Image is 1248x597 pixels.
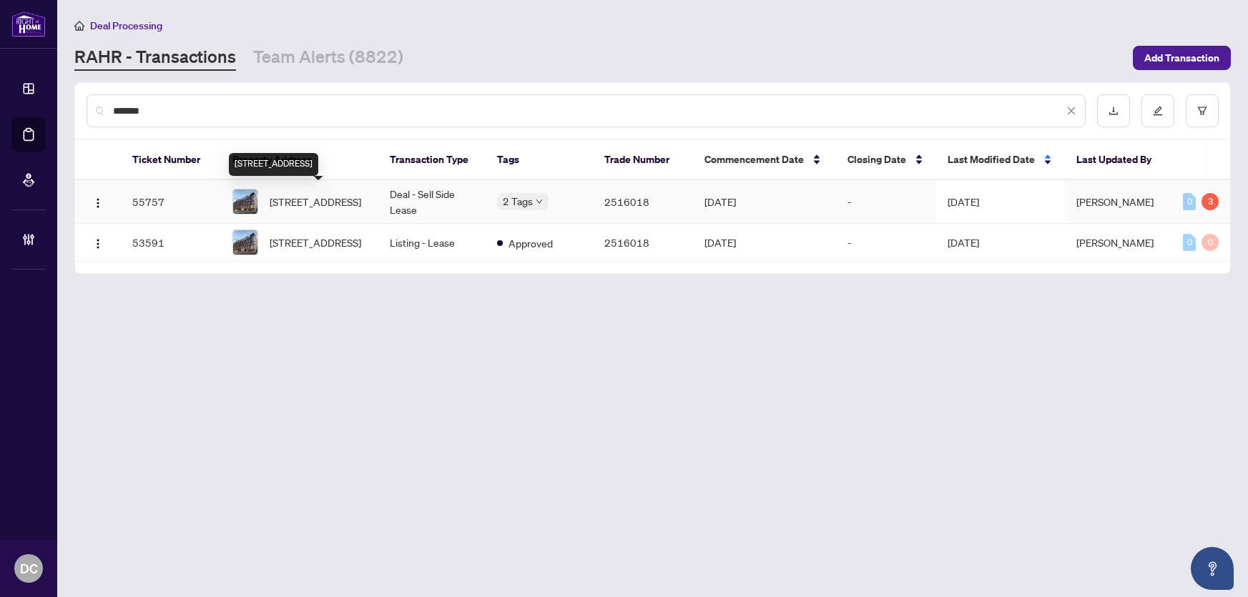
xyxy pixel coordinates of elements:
span: down [536,198,543,205]
img: thumbnail-img [233,230,257,255]
span: Last Modified Date [948,152,1035,167]
button: Logo [87,190,109,213]
th: Ticket Number [121,140,221,180]
button: Open asap [1191,547,1234,590]
span: Deal Processing [90,19,162,32]
div: 0 [1183,234,1196,251]
th: Tags [486,140,593,180]
span: home [74,21,84,31]
button: Logo [87,231,109,254]
span: DC [20,558,38,578]
button: Add Transaction [1133,46,1231,70]
img: logo [11,11,46,37]
span: [DATE] [948,236,979,249]
div: 0 [1202,234,1219,251]
img: Logo [92,238,104,250]
button: edit [1141,94,1174,127]
span: Closing Date [847,152,906,167]
td: Deal - Sell Side Lease [378,180,486,224]
span: [STREET_ADDRESS] [270,235,361,250]
div: 0 [1183,193,1196,210]
td: [PERSON_NAME] [1065,224,1172,262]
a: RAHR - Transactions [74,45,236,71]
div: 3 [1202,193,1219,210]
td: [PERSON_NAME] [1065,180,1172,224]
th: Last Modified Date [936,140,1065,180]
th: Closing Date [836,140,936,180]
td: [DATE] [693,224,836,262]
th: Trade Number [593,140,693,180]
div: [STREET_ADDRESS] [229,153,318,176]
span: Approved [508,235,553,251]
button: filter [1186,94,1219,127]
img: Logo [92,197,104,209]
span: [DATE] [948,195,979,208]
td: 53591 [121,224,221,262]
td: 2516018 [593,224,693,262]
th: Commencement Date [693,140,836,180]
td: - [836,224,936,262]
td: [DATE] [693,180,836,224]
td: Listing - Lease [378,224,486,262]
th: Property Address [221,140,378,180]
td: - [836,180,936,224]
td: 55757 [121,180,221,224]
th: Transaction Type [378,140,486,180]
span: Commencement Date [704,152,804,167]
a: Team Alerts (8822) [253,45,403,71]
span: Add Transaction [1144,46,1219,69]
span: [STREET_ADDRESS] [270,194,361,209]
span: filter [1197,106,1207,116]
td: 2516018 [593,180,693,224]
span: download [1109,106,1119,116]
button: download [1097,94,1130,127]
th: Last Updated By [1065,140,1172,180]
span: close [1066,106,1076,116]
span: edit [1153,106,1163,116]
span: 2 Tags [503,193,533,209]
img: thumbnail-img [233,189,257,214]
